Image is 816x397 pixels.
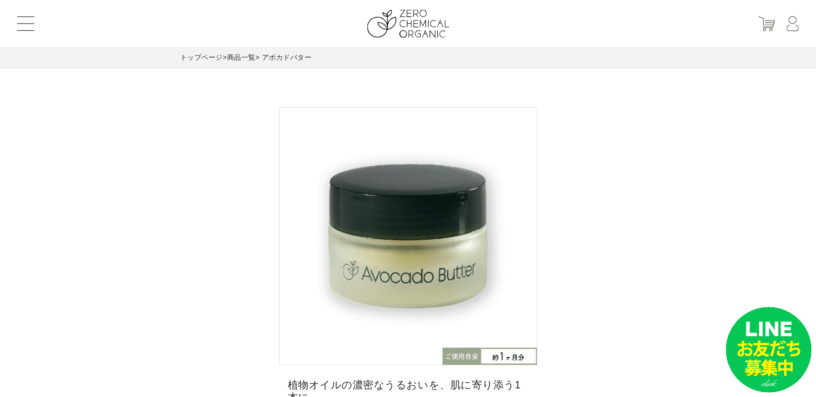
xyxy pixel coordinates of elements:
a: トップページ [180,54,223,61]
img: マイページ [786,16,799,31]
a: 商品一覧 [227,54,256,61]
img: small_line.png [726,307,812,393]
img: ZERO CHEMICAL ORGANIC [367,10,449,38]
img: ゼロケミカルオーガニックアボカドバター 15g [279,107,537,365]
div: > > アボカドバター [180,47,636,69]
img: カート [758,16,775,31]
